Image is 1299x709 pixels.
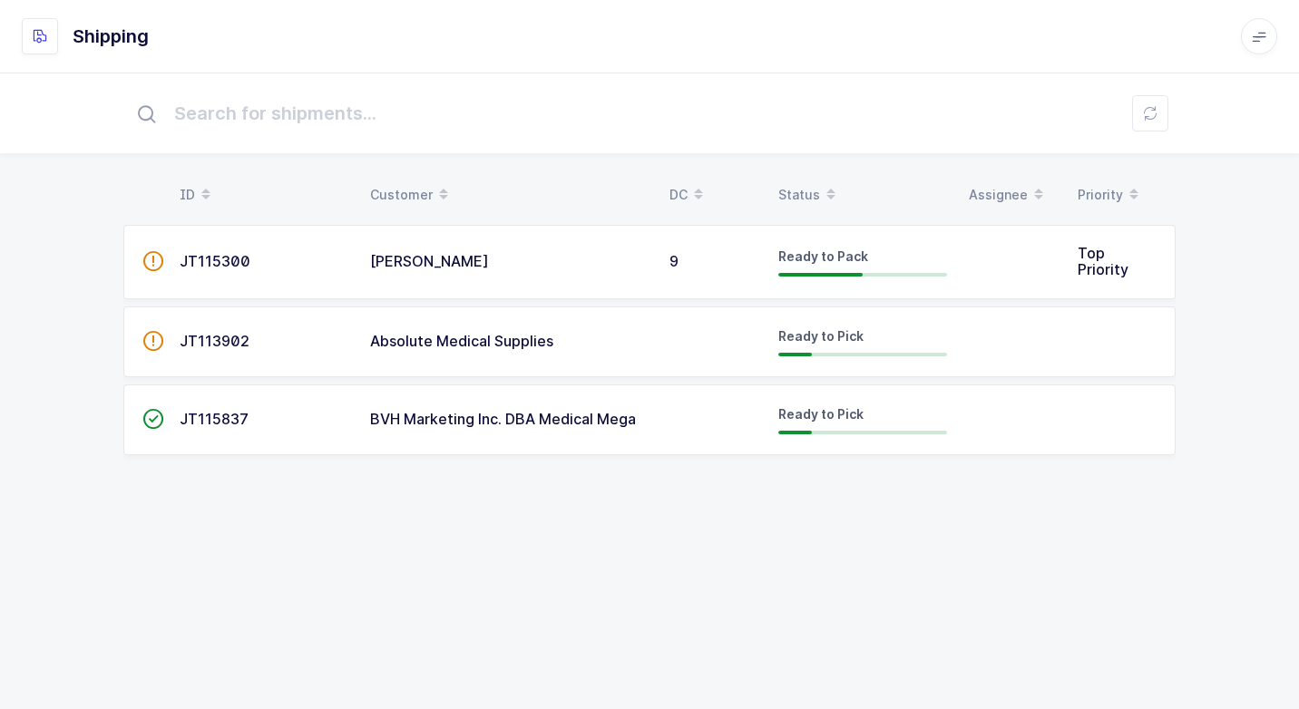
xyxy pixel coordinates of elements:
div: ID [180,180,348,210]
span:  [142,332,164,350]
div: Customer [370,180,648,210]
span: JT115837 [180,410,249,428]
span: BVH Marketing Inc. DBA Medical Mega [370,410,636,428]
span: 9 [669,252,679,270]
span:  [142,252,164,270]
span:  [142,410,164,428]
span: Top Priority [1078,244,1128,278]
span: [PERSON_NAME] [370,252,489,270]
span: JT113902 [180,332,249,350]
div: Status [778,180,947,210]
div: DC [669,180,757,210]
span: JT115300 [180,252,250,270]
span: Absolute Medical Supplies [370,332,553,350]
input: Search for shipments... [123,84,1176,142]
h1: Shipping [73,22,149,51]
div: Assignee [969,180,1056,210]
div: Priority [1078,180,1165,210]
span: Ready to Pack [778,248,868,264]
span: Ready to Pick [778,328,864,344]
span: Ready to Pick [778,406,864,422]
